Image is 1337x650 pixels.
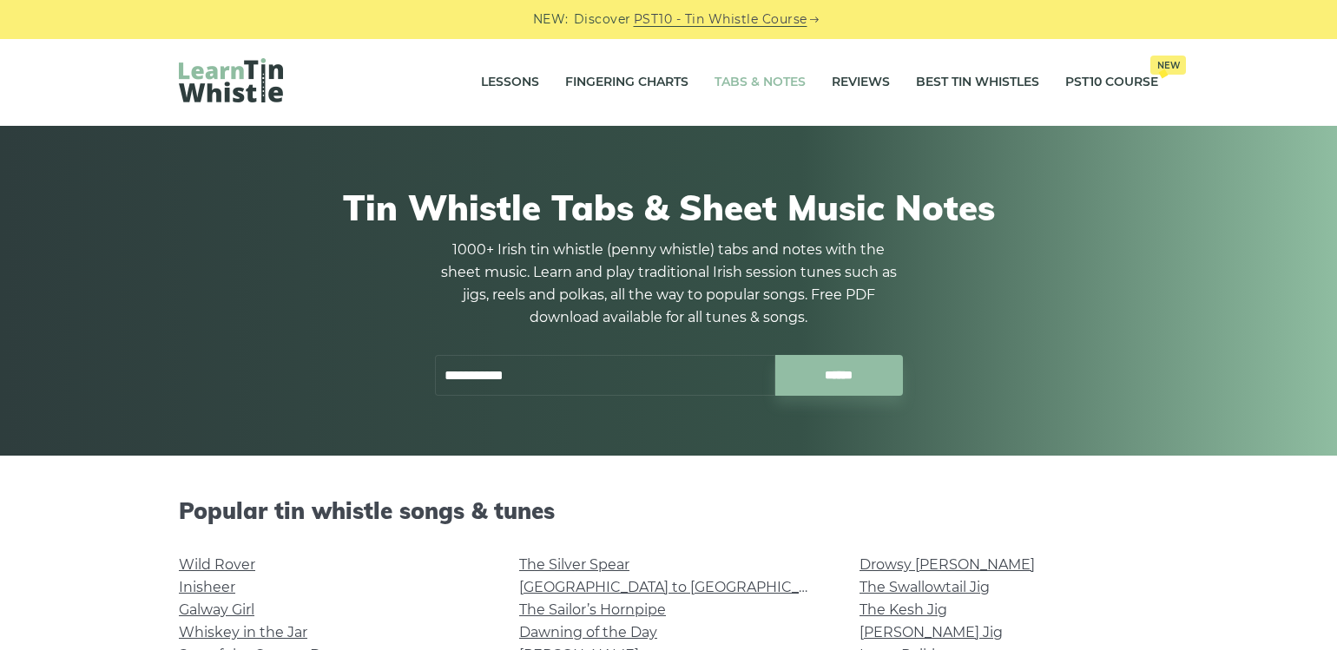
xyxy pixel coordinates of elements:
a: The Kesh Jig [859,601,947,618]
a: Fingering Charts [565,61,688,104]
a: PST10 CourseNew [1065,61,1158,104]
a: Reviews [832,61,890,104]
a: Inisheer [179,579,235,595]
span: New [1150,56,1186,75]
a: [PERSON_NAME] Jig [859,624,1003,640]
a: Dawning of the Day [519,624,657,640]
a: Best Tin Whistles [916,61,1039,104]
a: Drowsy [PERSON_NAME] [859,556,1035,573]
a: Lessons [481,61,539,104]
h2: Popular tin whistle songs & tunes [179,497,1158,524]
img: LearnTinWhistle.com [179,58,283,102]
a: Whiskey in the Jar [179,624,307,640]
a: Tabs & Notes [715,61,806,104]
a: Galway Girl [179,601,254,618]
a: The Swallowtail Jig [859,579,990,595]
a: The Sailor’s Hornpipe [519,601,666,618]
a: The Silver Spear [519,556,629,573]
a: [GEOGRAPHIC_DATA] to [GEOGRAPHIC_DATA] [519,579,840,595]
h1: Tin Whistle Tabs & Sheet Music Notes [179,187,1158,228]
a: Wild Rover [179,556,255,573]
p: 1000+ Irish tin whistle (penny whistle) tabs and notes with the sheet music. Learn and play tradi... [434,239,903,329]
